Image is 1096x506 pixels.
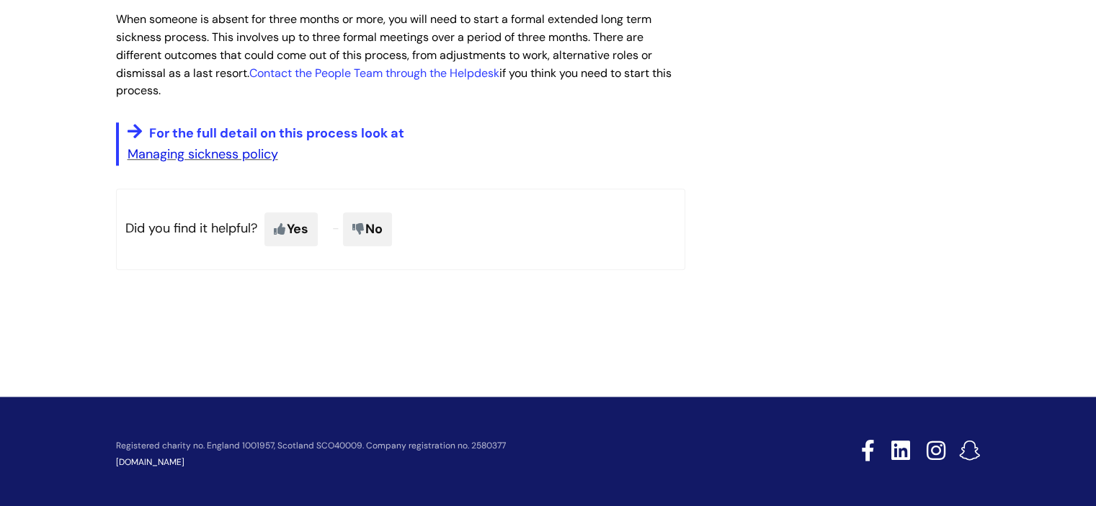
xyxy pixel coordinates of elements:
p: Registered charity no. England 1001957, Scotland SCO40009. Company registration no. 2580377 [116,441,759,451]
a: [DOMAIN_NAME] [116,456,184,468]
p: Did you find it helpful? [116,189,685,269]
span: For the full detail on this process look at [149,125,404,142]
span: Yes [264,212,318,245]
a: Contact the People Team through the Helpdesk [249,65,499,81]
span: When someone is absent for three months or more, you will need to start a formal extended long te... [116,12,672,98]
span: No [343,212,392,245]
a: Managing sickness policy [128,145,278,163]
